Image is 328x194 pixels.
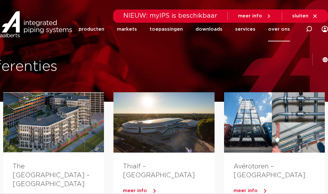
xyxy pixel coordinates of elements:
[235,17,255,41] a: services
[238,14,262,18] span: meer info
[123,188,147,193] span: meer info
[268,17,290,41] a: over ons
[123,13,217,19] span: NIEUW: myIPS is beschikbaar
[79,17,104,41] a: producten
[234,188,258,193] span: meer info
[79,17,290,41] nav: Menu
[292,14,308,18] span: sluiten
[117,17,137,41] a: markets
[292,13,318,19] a: sluiten
[196,17,222,41] a: downloads
[234,163,305,179] a: Avérotoren – [GEOGRAPHIC_DATA]
[238,13,272,19] a: meer info
[13,163,90,187] a: The [GEOGRAPHIC_DATA] – [GEOGRAPHIC_DATA]
[150,17,183,41] a: toepassingen
[322,22,328,36] div: my IPS
[123,163,195,179] a: Thialf – [GEOGRAPHIC_DATA]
